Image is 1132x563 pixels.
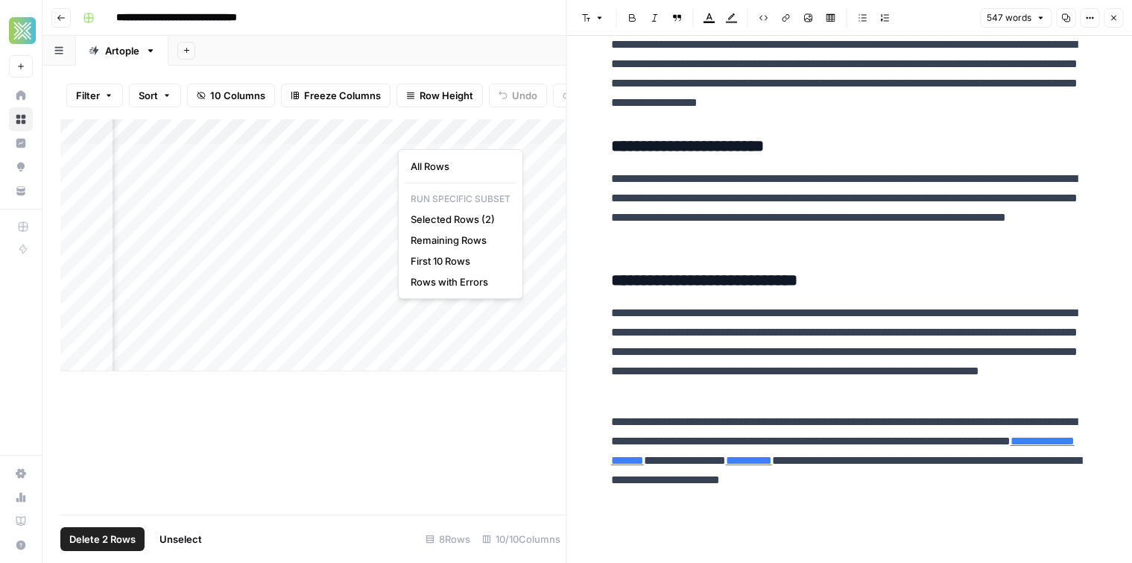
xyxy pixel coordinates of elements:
[76,88,100,103] span: Filter
[129,84,181,107] button: Sort
[9,533,33,557] button: Help + Support
[411,159,505,174] span: All Rows
[405,189,516,209] p: Run Specific Subset
[9,485,33,509] a: Usage
[420,88,473,103] span: Row Height
[411,274,505,289] span: Rows with Errors
[304,88,381,103] span: Freeze Columns
[159,532,202,547] span: Unselect
[139,88,158,103] span: Sort
[60,527,145,551] button: Delete 2 Rows
[210,88,265,103] span: 10 Columns
[187,84,275,107] button: 10 Columns
[151,527,211,551] button: Unselect
[66,84,123,107] button: Filter
[512,88,537,103] span: Undo
[476,527,566,551] div: 10/10 Columns
[411,233,505,248] span: Remaining Rows
[9,179,33,203] a: Your Data
[9,12,33,49] button: Workspace: Xponent21
[281,84,390,107] button: Freeze Columns
[411,212,505,227] span: Selected Rows (2)
[9,462,33,485] a: Settings
[9,17,36,44] img: Xponent21 Logo
[76,36,168,66] a: Artople
[9,509,33,533] a: Learning Hub
[9,131,33,155] a: Insights
[9,107,33,131] a: Browse
[420,527,476,551] div: 8 Rows
[9,155,33,179] a: Opportunities
[411,254,505,268] span: First 10 Rows
[987,11,1031,25] span: 547 words
[489,84,547,107] button: Undo
[9,84,33,107] a: Home
[396,84,483,107] button: Row Height
[69,532,136,547] span: Delete 2 Rows
[980,8,1052,28] button: 547 words
[105,43,139,58] div: Artople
